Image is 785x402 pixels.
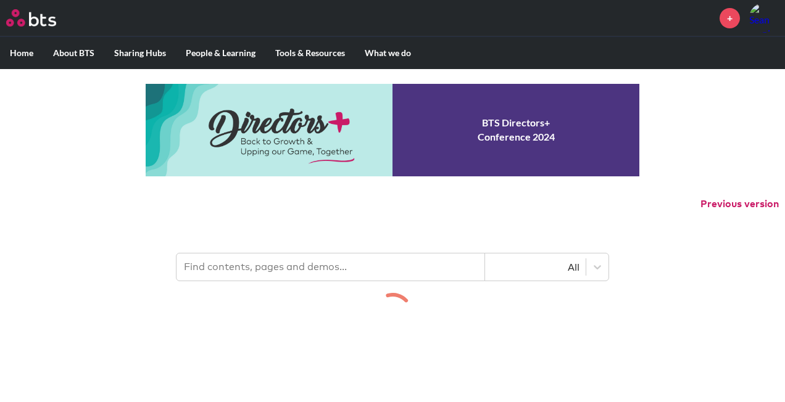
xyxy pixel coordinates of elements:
[700,197,779,211] button: Previous version
[749,3,779,33] img: Sean Donigan
[749,3,779,33] a: Profile
[177,253,485,281] input: Find contents, pages and demos...
[6,9,79,27] a: Go home
[265,37,355,69] label: Tools & Resources
[491,260,579,274] div: All
[146,84,639,176] a: Conference 2024
[6,9,56,27] img: BTS Logo
[176,37,265,69] label: People & Learning
[104,37,176,69] label: Sharing Hubs
[43,37,104,69] label: About BTS
[355,37,421,69] label: What we do
[720,8,740,28] a: +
